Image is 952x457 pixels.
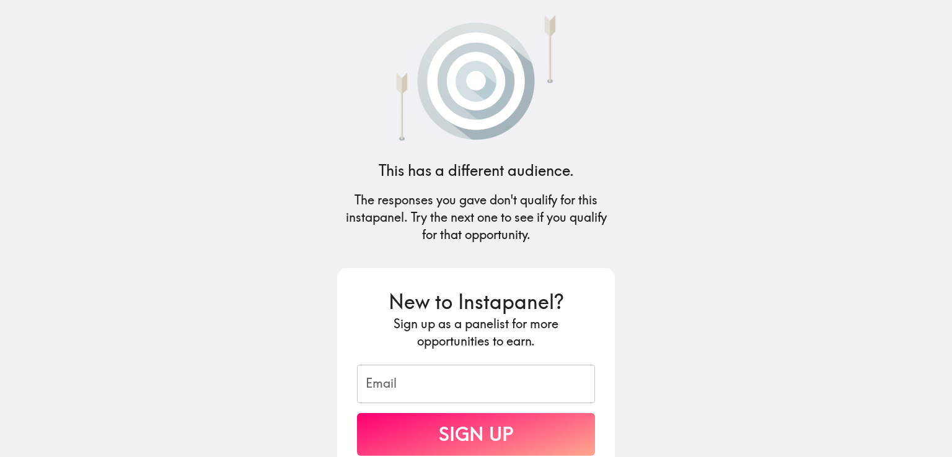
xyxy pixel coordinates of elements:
button: Sign Up [357,413,595,456]
h3: New to Instapanel? [357,288,595,316]
h5: The responses you gave don't qualify for this instapanel. Try the next one to see if you qualify ... [337,191,615,243]
h4: This has a different audience. [379,160,574,181]
h5: Sign up as a panelist for more opportunities to earn. [357,315,595,350]
img: Arrows that have missed a target. [366,10,586,141]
